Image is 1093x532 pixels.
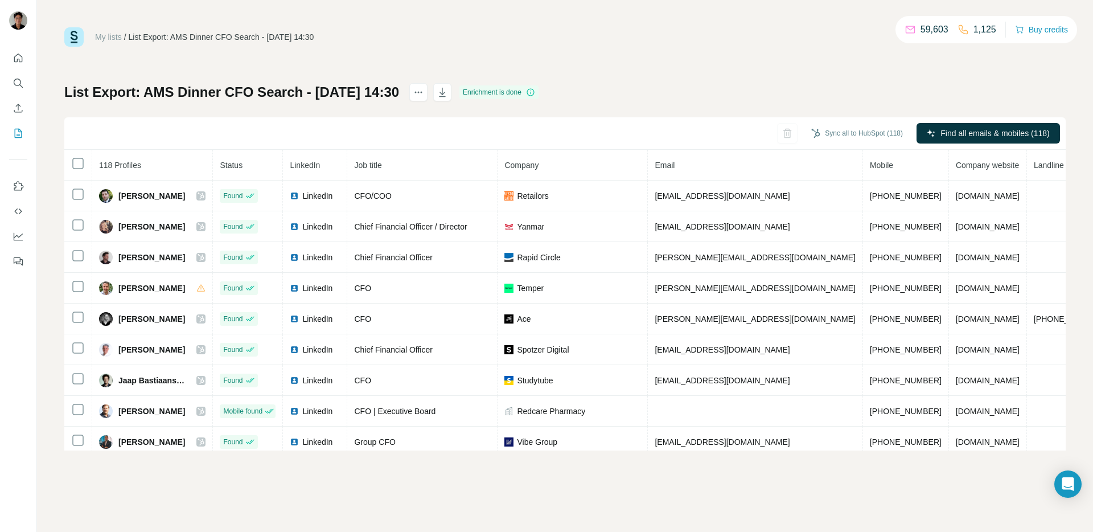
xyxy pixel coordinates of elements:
button: Search [9,73,27,93]
span: [DOMAIN_NAME] [956,222,1020,231]
span: LinkedIn [302,190,332,202]
span: LinkedIn [290,161,320,170]
span: Ace [517,313,531,325]
span: Jaap Bastiaansen [118,375,185,386]
h1: List Export: AMS Dinner CFO Search - [DATE] 14:30 [64,83,399,101]
span: Found [223,345,243,355]
img: Avatar [99,220,113,234]
img: company-logo [504,437,513,447]
span: CFO [354,284,371,293]
span: Status [220,161,243,170]
img: company-logo [504,222,513,231]
a: My lists [95,32,122,42]
div: List Export: AMS Dinner CFO Search - [DATE] 14:30 [129,31,314,43]
span: Found [223,375,243,386]
span: Find all emails & mobiles (118) [940,128,1049,139]
img: company-logo [504,191,513,200]
span: Found [223,314,243,324]
span: [PERSON_NAME] [118,313,185,325]
span: Retailors [517,190,548,202]
button: My lists [9,123,27,144]
img: LinkedIn logo [290,376,299,385]
img: LinkedIn logo [290,284,299,293]
button: Enrich CSV [9,98,27,118]
span: [PHONE_NUMBER] [870,284,942,293]
span: Vibe Group [517,436,557,448]
img: Avatar [99,404,113,418]
img: LinkedIn logo [290,191,299,200]
span: [PHONE_NUMBER] [870,253,942,262]
span: [DOMAIN_NAME] [956,345,1020,354]
span: Chief Financial Officer / Director [354,222,467,231]
img: Avatar [99,251,113,264]
span: [DOMAIN_NAME] [956,314,1020,324]
img: Avatar [99,281,113,295]
span: Spotzer Digital [517,344,569,355]
span: Mobile [870,161,893,170]
span: LinkedIn [302,221,332,232]
span: Found [223,252,243,263]
img: company-logo [504,253,513,262]
img: company-logo [504,345,513,354]
span: [PERSON_NAME] [118,221,185,232]
span: [PERSON_NAME] [118,283,185,294]
span: Redcare Pharmacy [517,406,585,417]
button: Use Surfe on LinkedIn [9,176,27,197]
button: Feedback [9,251,27,272]
span: Chief Financial Officer [354,253,432,262]
span: Studytube [517,375,553,386]
span: CFO [354,314,371,324]
img: company-logo [504,314,513,324]
span: LinkedIn [302,344,332,355]
span: [EMAIL_ADDRESS][DOMAIN_NAME] [655,222,790,231]
span: [PERSON_NAME][EMAIL_ADDRESS][DOMAIN_NAME] [655,314,855,324]
span: Found [223,222,243,232]
span: [DOMAIN_NAME] [956,437,1020,447]
span: [EMAIL_ADDRESS][DOMAIN_NAME] [655,191,790,200]
img: LinkedIn logo [290,437,299,447]
span: LinkedIn [302,313,332,325]
img: LinkedIn logo [290,222,299,231]
img: company-logo [504,284,513,293]
span: [DOMAIN_NAME] [956,407,1020,416]
span: Yanmar [517,221,544,232]
button: actions [409,83,428,101]
span: [PHONE_NUMBER] [870,191,942,200]
span: [PERSON_NAME] [118,344,185,355]
span: CFO [354,376,371,385]
img: Avatar [9,11,27,30]
span: [DOMAIN_NAME] [956,253,1020,262]
span: Temper [517,283,544,294]
img: LinkedIn logo [290,407,299,416]
button: Buy credits [1015,22,1068,38]
span: LinkedIn [302,252,332,263]
div: Open Intercom Messenger [1054,470,1082,498]
span: [DOMAIN_NAME] [956,284,1020,293]
button: Quick start [9,48,27,68]
span: 118 Profiles [99,161,141,170]
span: Chief Financial Officer [354,345,432,354]
p: 1,125 [973,23,996,36]
li: / [124,31,126,43]
span: [DOMAIN_NAME] [956,191,1020,200]
span: [PHONE_NUMBER] [870,345,942,354]
span: [EMAIL_ADDRESS][DOMAIN_NAME] [655,437,790,447]
span: Landline [1034,161,1064,170]
button: Use Surfe API [9,201,27,222]
span: Company website [956,161,1019,170]
span: Group CFO [354,437,395,447]
span: [PHONE_NUMBER] [870,407,942,416]
span: [PHONE_NUMBER] [870,376,942,385]
span: Found [223,191,243,201]
img: company-logo [504,376,513,385]
img: LinkedIn logo [290,314,299,324]
span: [PERSON_NAME] [118,406,185,417]
span: [EMAIL_ADDRESS][DOMAIN_NAME] [655,345,790,354]
span: Found [223,437,243,447]
span: Rapid Circle [517,252,560,263]
span: [PHONE_NUMBER] [870,314,942,324]
span: [PERSON_NAME] [118,436,185,448]
span: Email [655,161,675,170]
span: Mobile found [223,406,262,416]
span: [PHONE_NUMBER] [870,437,942,447]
